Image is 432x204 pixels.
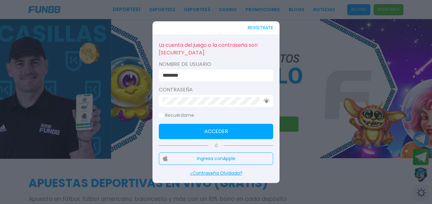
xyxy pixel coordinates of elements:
p: La cuenta del juego o la contraseña son [SECURITY_DATA] [159,41,273,57]
label: Nombre de usuario [159,60,273,68]
button: REGÍSTRATE [248,21,273,34]
button: Ingresa conApple [159,152,273,165]
button: Acceder [159,124,273,139]
p: ¿Contraseña Olvidada? [159,170,273,177]
p: Ó [159,143,273,149]
label: Recuérdame [159,112,194,119]
label: Contraseña [159,86,273,94]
